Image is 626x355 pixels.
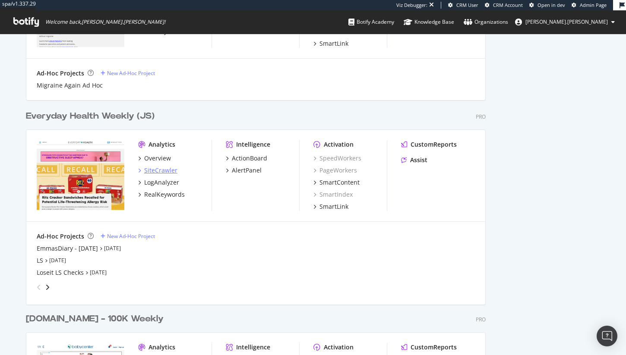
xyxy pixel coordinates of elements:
button: [PERSON_NAME].[PERSON_NAME] [508,15,622,29]
a: [DATE] [104,245,121,252]
div: Overview [144,154,171,163]
a: CRM Account [485,2,523,9]
div: SmartLink [319,202,348,211]
a: Assist [401,156,427,164]
div: SmartContent [319,178,360,187]
span: CRM User [456,2,478,8]
span: jessica.jordan [525,18,608,25]
a: CustomReports [401,343,457,352]
div: CustomReports [411,343,457,352]
a: PageWorkers [313,166,357,175]
div: Intelligence [236,343,270,352]
div: SmartLink [319,39,348,48]
a: ActionBoard [226,154,267,163]
span: CRM Account [493,2,523,8]
div: Pro [476,113,486,120]
a: SmartLink [313,202,348,211]
span: Admin Page [580,2,607,8]
a: New Ad-Hoc Project [101,232,155,240]
div: CustomReports [411,140,457,149]
div: Organizations [464,18,508,26]
span: Welcome back, [PERSON_NAME].[PERSON_NAME] ! [45,19,165,25]
a: SpeedWorkers [313,154,361,163]
img: everydayhealth.com [37,140,124,210]
a: Open in dev [529,2,565,9]
a: Overview [138,154,171,163]
span: Open in dev [537,2,565,8]
a: AlertPanel [226,166,262,175]
div: Botify Academy [348,18,394,26]
div: Activation [324,140,354,149]
a: [DOMAIN_NAME] - 100K Weekly [26,313,167,325]
a: Admin Page [572,2,607,9]
div: Intelligence [236,140,270,149]
a: Loseit LS Checks [37,268,84,277]
div: Pro [476,316,486,323]
a: SmartContent [313,178,360,187]
a: Migraine Again Ad Hoc [37,81,103,90]
a: Botify Academy [348,10,394,34]
a: [DATE] [90,269,107,276]
div: Assist [410,156,427,164]
a: Organizations [464,10,508,34]
div: Open Intercom Messenger [597,326,617,346]
div: AlertPanel [232,166,262,175]
a: SmartIndex [313,190,353,199]
a: LogAnalyzer [138,178,179,187]
div: Knowledge Base [404,18,454,26]
a: EmmasDiary - [DATE] [37,244,98,253]
a: LS [37,256,43,265]
a: SmartLink [313,39,348,48]
div: angle-right [44,283,51,292]
a: SiteCrawler [138,166,177,175]
div: ActionBoard [232,154,267,163]
div: RealKeywords [144,190,185,199]
div: New Ad-Hoc Project [107,232,155,240]
div: Activation [324,343,354,352]
a: [DATE] [49,257,66,264]
div: Ad-Hoc Projects [37,232,84,241]
a: CRM User [448,2,478,9]
a: New Ad-Hoc Project [101,69,155,77]
div: SiteCrawler [144,166,177,175]
a: RealKeywords [138,190,185,199]
div: Viz Debugger: [396,2,427,9]
div: Analytics [149,140,175,149]
div: [DOMAIN_NAME] - 100K Weekly [26,313,164,325]
div: angle-left [33,280,44,294]
div: Ad-Hoc Projects [37,69,84,78]
a: CustomReports [401,140,457,149]
div: New Ad-Hoc Project [107,69,155,77]
div: LogAnalyzer [144,178,179,187]
div: Everyday Health Weekly (JS) [26,110,155,123]
div: Analytics [149,343,175,352]
a: Knowledge Base [404,10,454,34]
a: Everyday Health Weekly (JS) [26,110,158,123]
